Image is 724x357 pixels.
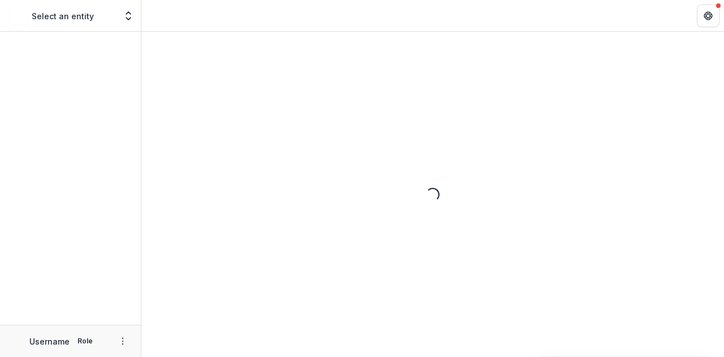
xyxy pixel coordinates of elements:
[32,10,94,22] p: Select an entity
[29,336,70,347] p: Username
[116,334,130,348] button: More
[120,5,136,27] button: Open entity switcher
[74,336,96,346] p: Role
[697,5,719,27] button: Get Help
